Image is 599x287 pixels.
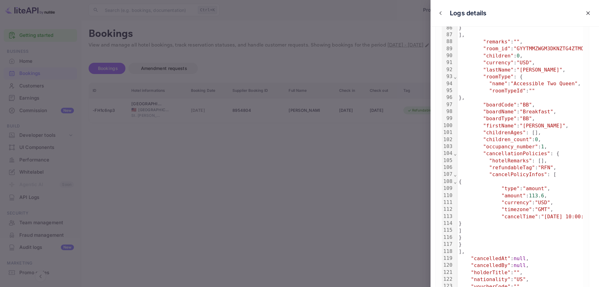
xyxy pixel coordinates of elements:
span: "" [529,88,535,94]
div: 95 [442,87,453,94]
span: 0 [517,53,520,59]
div: 105 [442,157,453,164]
span: "cancelPolicyInfos" [489,171,547,177]
span: "currency" [483,60,514,66]
div: 101 [442,129,453,136]
div: 98 [442,108,453,115]
div: 117 [442,241,453,248]
div: 112 [442,206,453,213]
div: 118 [442,248,453,255]
div: 116 [442,234,453,241]
div: 106 [442,164,453,171]
span: 1 [541,144,544,150]
span: null [514,262,526,268]
span: "BB" [520,102,532,108]
span: "BB" [520,116,532,121]
span: "occupancy_number" [483,144,538,150]
span: "firstName" [483,123,517,129]
button: close [582,7,594,19]
span: "boardCode" [483,102,517,108]
span: null [514,255,526,261]
span: "US" [514,276,526,282]
span: "[PERSON_NAME]" [520,123,566,129]
div: 89 [442,45,453,52]
span: "children" [483,53,514,59]
span: "GMT" [535,206,550,212]
span: "refundableTag" [489,165,535,171]
div: 97 [442,101,453,108]
div: 103 [442,143,453,150]
span: "cancelledBy" [471,262,510,268]
span: "room_id" [483,46,510,52]
span: "amount" [523,186,547,191]
span: "currency" [501,200,532,205]
span: "nationality" [471,276,510,282]
span: "roomTypeId" [489,88,526,94]
span: "lastName" [483,67,514,73]
span: "cancelTime" [501,214,538,220]
span: "USD" [535,200,550,205]
span: "timezone" [501,206,532,212]
span: 0 [535,136,538,142]
span: "type" [501,186,520,191]
span: "hotelRemarks" [489,158,532,164]
div: 91 [442,59,453,66]
div: 100 [442,122,453,129]
div: 109 [442,185,453,192]
span: "RFN" [538,165,553,171]
div: 96 [442,94,453,101]
div: 102 [442,136,453,143]
span: "amount" [501,193,526,199]
div: 108 [442,178,453,185]
div: 114 [442,220,453,227]
span: "" [514,39,520,45]
div: 111 [442,199,453,206]
span: "USD" [517,60,532,66]
span: "childrenAges" [483,130,526,136]
div: 86 [442,24,453,31]
div: 104 [442,150,453,157]
div: 107 [442,171,453,178]
span: "boardType" [483,116,517,121]
span: "Accessible Two Queen" [510,81,577,87]
span: "" [514,270,520,275]
span: "children_count" [483,136,532,142]
div: 88 [442,38,453,45]
div: 90 [442,52,453,59]
span: Fold line [453,179,457,185]
span: "cancellationPolicies" [483,151,550,156]
div: 93 [442,73,453,80]
div: 122 [442,276,453,283]
div: 110 [442,192,453,199]
button: close [436,8,445,18]
span: "holderTitle" [471,270,510,275]
p: Logs details [450,8,486,18]
div: 99 [442,115,453,122]
span: "roomType" [483,74,514,80]
div: 87 [442,31,453,38]
span: "cancelledAt" [471,255,510,261]
div: 115 [442,227,453,234]
span: "Breakfast" [520,109,553,115]
span: "[DATE] 10:00:00" [541,214,593,220]
span: Fold line [453,171,457,177]
span: "remarks" [483,39,510,45]
div: 121 [442,269,453,276]
div: 113 [442,213,453,220]
span: Fold line [453,151,457,156]
span: Fold line [453,74,457,80]
span: 113.6 [529,193,544,199]
div: 92 [442,66,453,73]
span: "[PERSON_NAME]" [517,67,562,73]
span: "name" [489,81,508,87]
div: 119 [442,255,453,262]
span: "boardName" [483,109,517,115]
div: 120 [442,262,453,269]
div: 94 [442,80,453,87]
